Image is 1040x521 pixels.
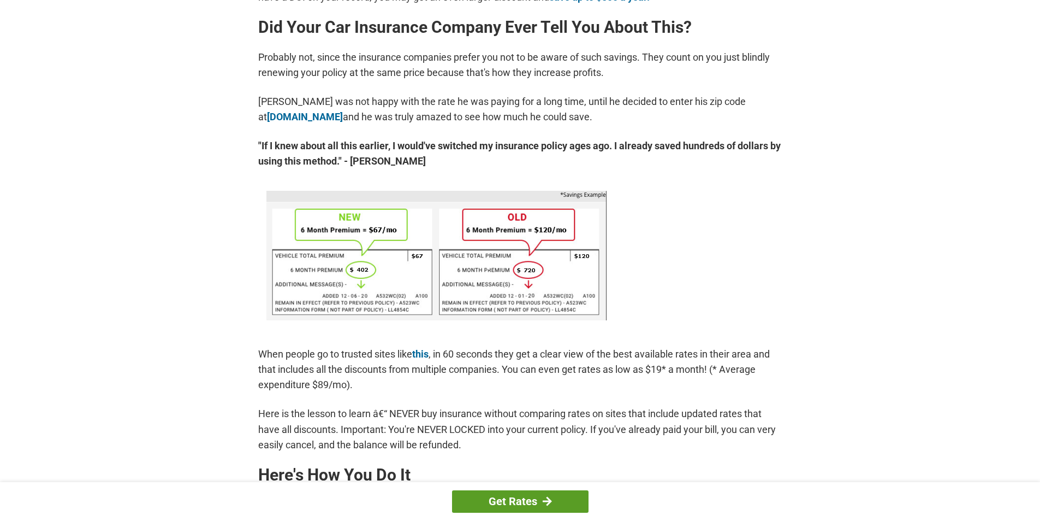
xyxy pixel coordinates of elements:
a: this [412,348,429,360]
img: savings [266,191,607,320]
h2: Here's How You Do It [258,466,782,484]
p: Here is the lesson to learn â€“ NEVER buy insurance without comparing rates on sites that include... [258,406,782,452]
a: Get Rates [452,490,589,513]
strong: "If I knew about all this earlier, I would've switched my insurance policy ages ago. I already sa... [258,138,782,169]
p: [PERSON_NAME] was not happy with the rate he was paying for a long time, until he decided to ente... [258,94,782,125]
p: When people go to trusted sites like , in 60 seconds they get a clear view of the best available ... [258,347,782,393]
p: Probably not, since the insurance companies prefer you not to be aware of such savings. They coun... [258,50,782,80]
h2: Did Your Car Insurance Company Ever Tell You About This? [258,19,782,36]
a: [DOMAIN_NAME] [267,111,343,122]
